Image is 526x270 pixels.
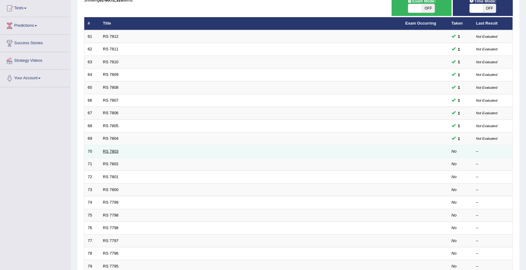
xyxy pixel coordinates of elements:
div: – [476,251,509,256]
span: You cannot take this question anymore [456,46,463,53]
div: – [476,187,509,193]
a: RS 7795 [103,264,119,268]
span: You cannot take this question anymore [456,33,463,40]
td: 62 [84,43,100,56]
em: No [452,162,457,166]
small: Not Evaluated [476,60,497,64]
a: Exam Occurring [405,21,436,25]
a: Strategy Videos [0,52,70,68]
a: Predictions [0,17,70,33]
small: Not Evaluated [476,35,497,38]
div: – [476,213,509,218]
span: OFF [421,4,435,13]
em: No [452,200,457,205]
td: 72 [84,170,100,183]
th: Taken [448,17,473,30]
a: RS 7807 [103,98,119,103]
td: 73 [84,183,100,196]
em: No [452,238,457,243]
a: RS 7797 [103,238,119,243]
small: Not Evaluated [476,86,497,89]
small: Not Evaluated [476,73,497,76]
td: 74 [84,196,100,209]
div: – [476,174,509,180]
td: 68 [84,119,100,132]
div: – [476,149,509,155]
small: Not Evaluated [476,137,497,140]
span: You cannot take this question anymore [456,84,463,91]
a: RS 7798 [103,225,119,230]
small: Not Evaluated [476,99,497,102]
em: No [452,264,457,268]
td: 69 [84,132,100,145]
a: RS 7796 [103,251,119,256]
td: 64 [84,68,100,81]
td: 76 [84,222,100,235]
a: RS 7799 [103,200,119,205]
span: OFF [483,4,496,13]
a: RS 7800 [103,187,119,192]
a: RS 7802 [103,162,119,166]
a: RS 7798 [103,213,119,217]
a: RS 7801 [103,174,119,179]
small: Not Evaluated [476,124,497,128]
div: – [476,200,509,205]
td: 75 [84,209,100,222]
div: – [476,225,509,231]
em: No [452,187,457,192]
a: Success Stories [0,35,70,50]
td: 65 [84,81,100,94]
td: 78 [84,247,100,260]
td: 67 [84,107,100,120]
td: 70 [84,145,100,158]
em: No [452,251,457,256]
span: You cannot take this question anymore [456,110,463,116]
div: – [476,161,509,167]
a: RS 7804 [103,136,119,141]
span: You cannot take this question anymore [456,97,463,104]
span: You cannot take this question anymore [456,72,463,78]
span: You cannot take this question anymore [456,135,463,142]
td: 66 [84,94,100,107]
div: – [476,238,509,244]
small: Not Evaluated [476,47,497,51]
th: # [84,17,100,30]
span: You cannot take this question anymore [456,59,463,65]
em: No [452,213,457,217]
em: No [452,174,457,179]
td: 63 [84,56,100,68]
th: Title [100,17,402,30]
td: 61 [84,30,100,43]
th: Last Result [473,17,513,30]
a: Your Account [0,70,70,85]
a: RS 7812 [103,34,119,39]
a: RS 7809 [103,72,119,77]
a: RS 7811 [103,47,119,51]
div: – [476,264,509,269]
a: RS 7810 [103,60,119,64]
a: RS 7808 [103,85,119,90]
td: 77 [84,234,100,247]
a: RS 7803 [103,149,119,154]
span: You cannot take this question anymore [456,123,463,129]
small: Not Evaluated [476,111,497,115]
a: RS 7805 [103,123,119,128]
em: No [452,149,457,154]
a: RS 7806 [103,111,119,115]
em: No [452,225,457,230]
td: 71 [84,158,100,171]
